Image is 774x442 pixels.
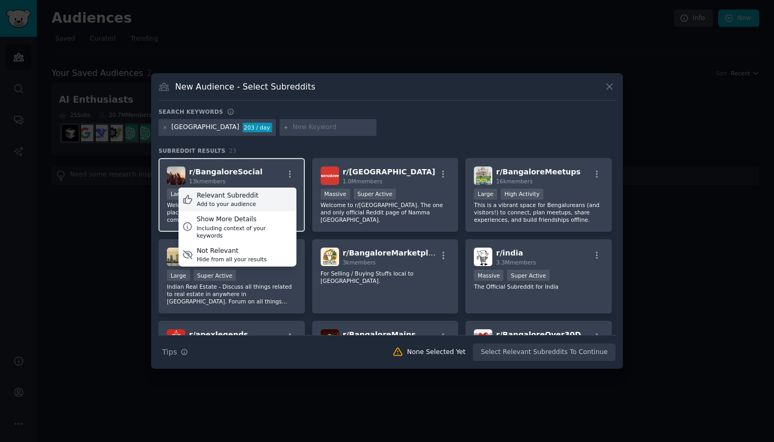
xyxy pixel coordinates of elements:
div: Large [167,270,190,281]
img: apexlegends [167,329,185,348]
span: r/ BangaloreMains [343,330,416,339]
img: BangaloreOver30Dating [474,329,492,348]
span: r/ [GEOGRAPHIC_DATA] [343,168,435,176]
span: r/ BangaloreOver30Dating [496,330,602,339]
div: Massive [321,189,350,200]
img: BangaloreSocial [167,166,185,185]
img: indianrealestate [167,248,185,266]
p: The Official Subreddit for India [474,283,603,290]
div: Relevant Subreddit [197,191,259,201]
div: 203 / day [243,123,272,132]
div: Large [167,189,190,200]
span: 13k members [189,178,225,184]
p: Indian Real Estate - Discuss all things related to real estate in anywhere in [GEOGRAPHIC_DATA]. ... [167,283,296,305]
img: BangaloreMains [321,329,339,348]
p: For Selling / Buying Stuffs local to [GEOGRAPHIC_DATA]. [321,270,450,284]
div: Not Relevant [197,247,267,256]
img: BangaloreMeetups [474,166,492,185]
div: Super Active [354,189,396,200]
span: r/ BangaloreMarketplace [343,249,443,257]
p: Welcome to r/BangaloreSocial, This will be a place where folks can introduce, share common intere... [167,201,296,223]
div: Including context of your keywords [196,224,292,239]
div: Super Active [507,270,550,281]
input: New Keyword [293,123,373,132]
div: None Selected Yet [407,348,465,357]
span: Subreddit Results [158,147,225,154]
span: r/ india [496,249,523,257]
span: 3.3M members [496,259,536,266]
h3: New Audience - Select Subreddits [175,81,315,92]
button: Tips [158,343,192,361]
img: bangalore [321,166,339,185]
span: 23 [229,148,236,154]
div: Hide from all your results [197,256,267,263]
span: r/ BangaloreSocial [189,168,262,176]
span: r/ BangaloreMeetups [496,168,580,176]
div: Large [474,189,497,200]
img: BangaloreMarketplace [321,248,339,266]
div: Massive [474,270,503,281]
span: 1.0M members [343,178,383,184]
img: india [474,248,492,266]
div: Show More Details [196,215,292,224]
div: High Activity [501,189,543,200]
span: 3k members [343,259,376,266]
p: This is a vibrant space for Bengalureans (and visitors!) to connect, plan meetups, share experien... [474,201,603,223]
div: Super Active [194,270,236,281]
span: r/ apexlegends [189,330,248,339]
div: Add to your audience [197,200,259,208]
div: [GEOGRAPHIC_DATA] [172,123,240,132]
span: 16k members [496,178,532,184]
h3: Search keywords [158,108,223,115]
span: Tips [162,347,177,358]
p: Welcome to r/[GEOGRAPHIC_DATA]. The one and only official Reddit page of Namma [GEOGRAPHIC_DATA]. [321,201,450,223]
